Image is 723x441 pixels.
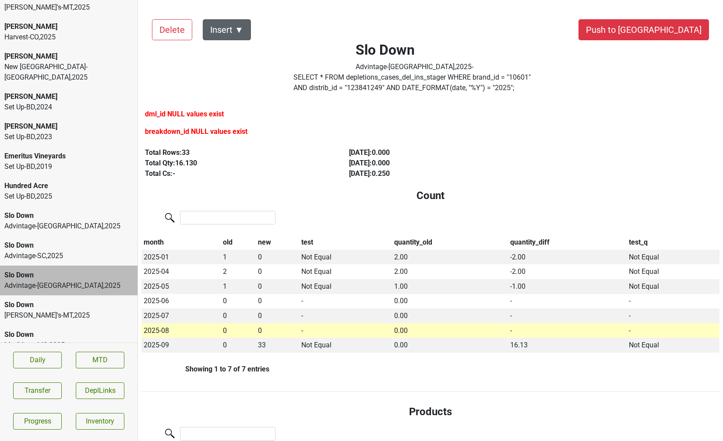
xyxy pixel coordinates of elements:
[4,32,133,42] div: Harvest-CO , 2025
[508,279,627,294] td: -1.00
[299,235,392,250] th: test: activate to sort column ascending
[4,340,133,350] div: MadVines-MS , 2025
[221,279,256,294] td: 1
[141,365,269,373] div: Showing 1 to 7 of 7 entries
[4,210,133,221] div: Slo Down
[13,382,62,399] button: Transfer
[256,235,300,250] th: new: activate to sort column ascending
[141,308,221,323] td: 2025-07
[4,21,133,32] div: [PERSON_NAME]
[349,158,533,168] div: [DATE] : 0.000
[578,19,709,40] button: Push to [GEOGRAPHIC_DATA]
[392,264,508,279] td: 2.00
[627,279,719,294] td: Not Equal
[299,250,392,265] td: Not Equal
[145,109,224,119] label: dml_id NULL values exist
[508,323,627,338] td: -
[256,264,300,279] td: 0
[508,308,627,323] td: -
[4,121,133,132] div: [PERSON_NAME]
[299,308,392,323] td: -
[299,338,392,353] td: Not Equal
[256,323,300,338] td: 0
[4,91,133,102] div: [PERSON_NAME]
[141,338,221,353] td: 2025-09
[392,279,508,294] td: 1.00
[76,352,124,368] a: MTD
[148,189,712,202] h4: Count
[256,279,300,294] td: 0
[392,338,508,353] td: 0.00
[4,310,133,321] div: [PERSON_NAME]'s-MT , 2025
[221,323,256,338] td: 0
[4,151,133,161] div: Emeritus Vineyards
[145,126,247,137] label: breakdown_id NULL values exist
[299,264,392,279] td: Not Equal
[4,221,133,231] div: Advintage-[GEOGRAPHIC_DATA] , 2025
[221,338,256,353] td: 0
[141,264,221,279] td: 2025-04
[221,235,256,250] th: old: activate to sort column ascending
[627,338,719,353] td: Not Equal
[13,413,62,430] a: Progress
[76,413,124,430] a: Inventory
[508,294,627,309] td: -
[4,251,133,261] div: Advintage-SC , 2025
[141,323,221,338] td: 2025-08
[4,329,133,340] div: Slo Down
[256,294,300,309] td: 0
[221,294,256,309] td: 0
[627,308,719,323] td: -
[152,19,192,40] button: Delete
[299,323,392,338] td: -
[141,250,221,265] td: 2025-01
[627,294,719,309] td: -
[256,308,300,323] td: 0
[221,250,256,265] td: 1
[256,338,300,353] td: 33
[627,264,719,279] td: Not Equal
[627,235,719,250] th: test_q: activate to sort column ascending
[392,250,508,265] td: 2.00
[356,62,473,72] div: Advintage-[GEOGRAPHIC_DATA] , 2025 -
[349,147,533,158] div: [DATE] : 0.000
[508,250,627,265] td: -2.00
[293,72,536,93] label: Click to copy query
[299,279,392,294] td: Not Equal
[349,168,533,179] div: [DATE] : 0.250
[4,161,133,172] div: Set Up-BD , 2019
[76,382,124,399] button: DeplLinks
[141,294,221,309] td: 2025-06
[4,300,133,310] div: Slo Down
[392,308,508,323] td: 0.00
[203,19,251,40] button: Insert ▼
[145,147,329,158] div: Total Rows: 33
[4,132,133,142] div: Set Up-BD , 2023
[4,240,133,251] div: Slo Down
[4,51,133,62] div: [PERSON_NAME]
[508,235,627,250] th: quantity_diff: activate to sort column ascending
[4,280,133,291] div: Advintage-[GEOGRAPHIC_DATA] , 2025
[256,250,300,265] td: 0
[4,62,133,83] div: New [GEOGRAPHIC_DATA]-[GEOGRAPHIC_DATA] , 2025
[4,102,133,112] div: Set Up-BD , 2024
[141,235,221,250] th: month: activate to sort column descending
[148,406,712,418] h4: Products
[4,181,133,191] div: Hundred Acre
[145,158,329,168] div: Total Qty: 16.130
[13,352,62,368] a: Daily
[356,42,473,58] h2: Slo Down
[508,338,627,353] td: 16.13
[508,264,627,279] td: -2.00
[392,323,508,338] td: 0.00
[145,168,329,179] div: Total Cs: -
[221,308,256,323] td: 0
[4,2,133,13] div: [PERSON_NAME]'s-MT , 2025
[627,250,719,265] td: Not Equal
[4,191,133,202] div: Set Up-BD , 2025
[221,264,256,279] td: 2
[141,279,221,294] td: 2025-05
[392,294,508,309] td: 0.00
[392,235,508,250] th: quantity_old: activate to sort column ascending
[4,270,133,280] div: Slo Down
